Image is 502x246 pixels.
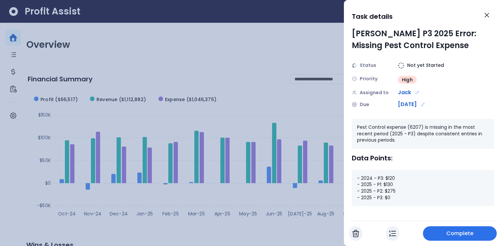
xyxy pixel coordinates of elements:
[407,62,444,69] span: Not yet Started
[352,170,494,206] div: - 2024 - P3: $120 - 2025 - P1: $130 - 2025 - P2: $275 - 2025 - P3: $0
[419,101,427,108] button: Edit due date
[398,62,404,69] img: Not yet Started
[398,89,411,96] span: Jack
[480,8,494,22] button: Close
[352,11,393,22] h1: Task details
[398,100,417,108] span: [DATE]
[352,214,494,222] div: Potential Impact:
[352,119,494,149] div: Pest Control expense (6207) is missing in the most recent period (2025 - P3) despite consistent e...
[360,89,389,96] span: Assigned to
[352,63,357,68] img: Status
[360,101,369,108] span: Due
[352,154,494,162] div: Data Points:
[352,230,359,237] img: Cancel Task
[352,28,494,51] div: [PERSON_NAME] P3 2025 Error: Missing Pest Control Expense
[423,226,497,241] button: Complete
[446,230,474,237] span: Complete
[360,62,376,69] span: Status
[402,76,413,83] span: High
[360,75,377,82] span: Priority
[389,230,396,237] img: In Progress
[414,89,421,96] button: Edit assignment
